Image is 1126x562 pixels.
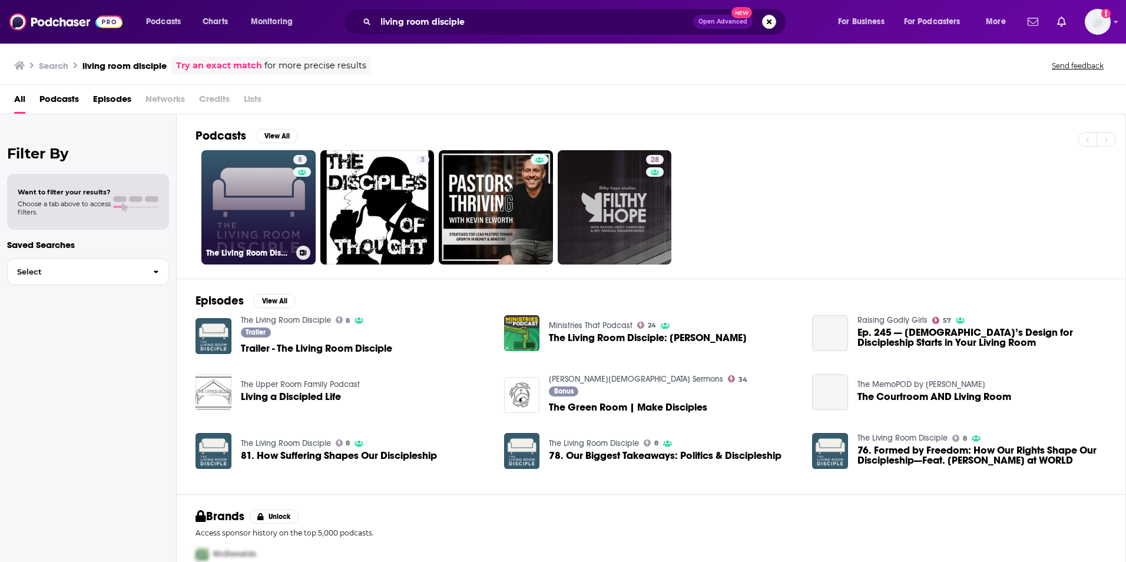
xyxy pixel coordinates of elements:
[244,90,261,114] span: Lists
[504,315,540,351] img: The Living Room Disciple: Phil Snyder
[298,154,302,166] span: 8
[1085,9,1111,35] span: Logged in as smacnaughton
[504,377,540,413] a: The Green Room | Make Disciples
[698,19,747,25] span: Open Advanced
[932,317,951,324] a: 57
[558,150,672,265] a: 28
[812,374,848,410] a: The Courtroom AND Living Room
[637,322,656,329] a: 24
[7,239,169,250] p: Saved Searches
[243,12,308,31] button: open menu
[241,438,331,448] a: The Living Room Disciple
[346,318,350,323] span: 8
[213,549,256,559] span: McDonalds
[241,451,437,461] a: 81. How Suffering Shapes Our Discipleship
[196,128,298,143] a: PodcastsView All
[355,8,797,35] div: Search podcasts, credits, & more...
[420,154,425,166] span: 3
[549,451,781,461] a: 78. Our Biggest Takeaways: Politics & Discipleship
[7,259,169,285] button: Select
[18,188,111,196] span: Want to filter your results?
[196,318,231,354] img: Trailer - The Living Room Disciple
[644,439,658,447] a: 8
[1085,9,1111,35] img: User Profile
[963,436,967,441] span: 8
[1101,9,1111,18] svg: Add a profile image
[249,510,299,524] button: Unlock
[199,90,230,114] span: Credits
[195,12,235,31] a: Charts
[549,374,723,384] a: Christ Chapel Sermons
[857,379,985,389] a: The MemoPOD by Peter Heck
[336,316,350,323] a: 8
[648,323,656,328] span: 24
[196,293,296,308] a: EpisodesView All
[241,343,392,353] span: Trailer - The Living Room Disciple
[1023,12,1043,32] a: Show notifications dropdown
[196,293,244,308] h2: Episodes
[176,59,262,72] a: Try an exact match
[549,320,632,330] a: Ministries That Podcast
[320,150,435,265] a: 3
[293,155,307,164] a: 8
[504,433,540,469] img: 78. Our Biggest Takeaways: Politics & Discipleship
[654,441,658,446] span: 8
[241,379,360,389] a: The Upper Room Family Podcast
[246,329,266,336] span: Trailer
[857,433,948,443] a: The Living Room Disciple
[145,90,185,114] span: Networks
[256,129,298,143] button: View All
[39,90,79,114] a: Podcasts
[241,392,341,402] a: Living a Discipled Life
[830,12,899,31] button: open menu
[738,377,747,382] span: 34
[549,438,639,448] a: The Living Room Disciple
[336,439,350,447] a: 8
[651,154,659,166] span: 28
[549,402,707,412] a: The Green Room | Make Disciples
[857,392,1011,402] a: The Courtroom AND Living Room
[138,12,196,31] button: open menu
[857,445,1107,465] span: 76. Formed by Freedom: How Our Rights Shape Our Discipleship—Feat. [PERSON_NAME] at WORLD
[416,155,429,164] a: 3
[857,328,1107,348] span: Ep. 245 — [DEMOGRAPHIC_DATA]’s Design for Discipleship Starts in Your Living Room
[549,333,747,343] a: The Living Room Disciple: Phil Snyder
[196,509,244,524] h2: Brands
[838,14,885,30] span: For Business
[896,12,978,31] button: open menu
[376,12,693,31] input: Search podcasts, credits, & more...
[196,433,231,469] img: 81. How Suffering Shapes Our Discipleship
[264,59,366,72] span: for more precise results
[857,328,1107,348] a: Ep. 245 — God’s Design for Discipleship Starts in Your Living Room
[201,150,316,265] a: 8The Living Room Disciple
[986,14,1006,30] span: More
[1048,61,1107,71] button: Send feedback
[39,60,68,71] h3: Search
[731,7,753,18] span: New
[549,333,747,343] span: The Living Room Disciple: [PERSON_NAME]
[646,155,664,164] a: 28
[253,294,296,308] button: View All
[206,248,292,258] h3: The Living Room Disciple
[82,60,167,71] h3: living room disciple
[14,90,25,114] a: All
[196,128,246,143] h2: Podcasts
[857,445,1107,465] a: 76. Formed by Freedom: How Our Rights Shape Our Discipleship—Feat. Steve West at WORLD
[251,14,293,30] span: Monitoring
[196,374,231,410] img: Living a Discipled Life
[693,15,753,29] button: Open AdvancedNew
[346,441,350,446] span: 8
[554,388,574,395] span: Bonus
[7,145,169,162] h2: Filter By
[1052,12,1071,32] a: Show notifications dropdown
